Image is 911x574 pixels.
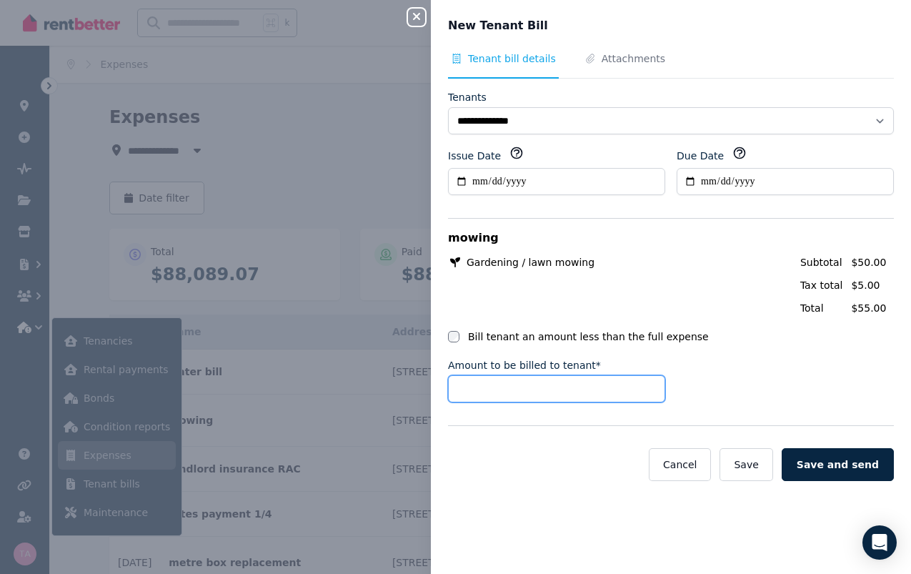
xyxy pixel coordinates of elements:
label: Amount to be billed to tenant* [448,358,601,372]
span: Total [800,301,843,315]
span: $5.00 [851,278,894,292]
label: Due Date [677,149,724,163]
div: Open Intercom Messenger [862,525,897,560]
span: $50.00 [851,255,894,269]
span: mowing [448,231,499,244]
label: Bill tenant an amount less than the full expense [468,330,709,344]
span: Gardening / lawn mowing [467,255,594,269]
span: Tenant bill details [468,51,556,66]
label: Issue Date [448,149,501,163]
span: Subtotal [800,255,843,269]
button: Save [720,448,772,481]
label: Tenants [448,90,487,104]
span: New Tenant Bill [448,17,548,34]
span: $55.00 [851,301,894,315]
span: Tax total [800,278,843,292]
button: Cancel [649,448,711,481]
button: Save and send [782,448,894,481]
span: Attachments [602,51,665,66]
nav: Tabs [448,51,894,79]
